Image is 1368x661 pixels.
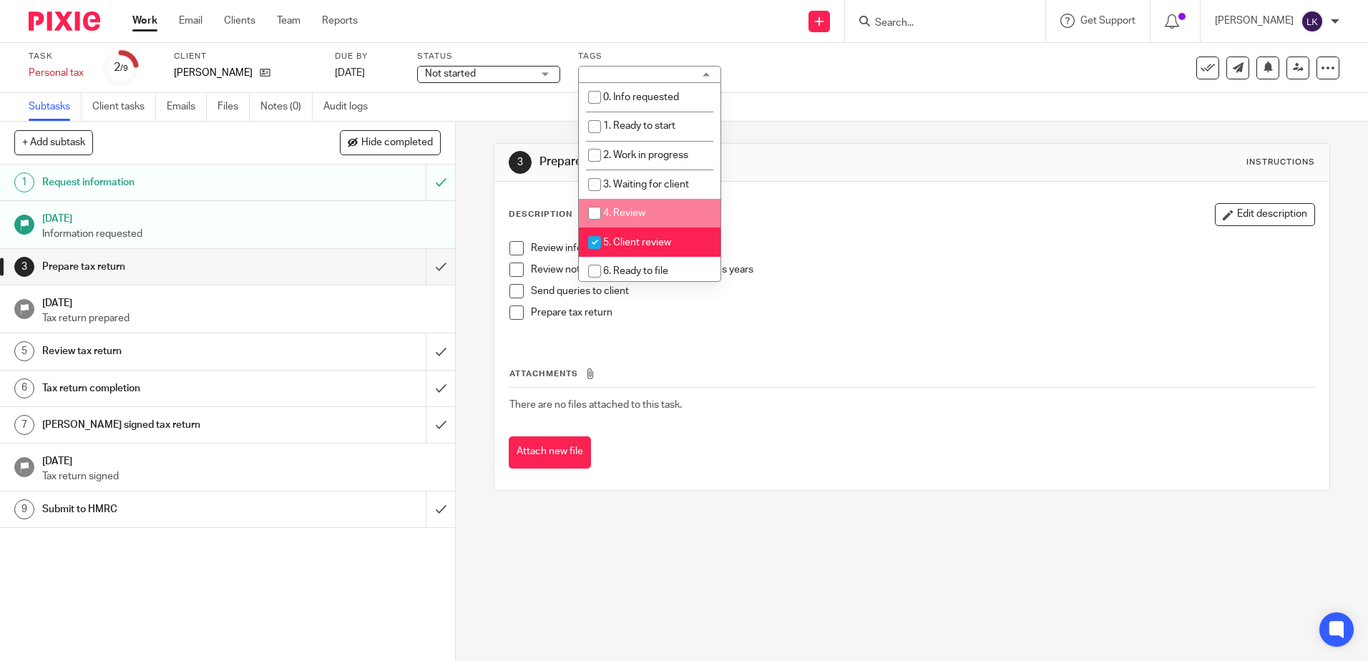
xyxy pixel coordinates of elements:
[1215,203,1315,226] button: Edit description
[29,66,86,80] div: Personal tax
[179,14,202,28] a: Email
[603,208,645,218] span: 4. Review
[1215,14,1294,28] p: [PERSON_NAME]
[578,51,721,62] label: Tags
[14,415,34,435] div: 7
[29,93,82,121] a: Subtasks
[603,238,671,248] span: 5. Client review
[42,293,441,310] h1: [DATE]
[322,14,358,28] a: Reports
[174,66,253,80] p: [PERSON_NAME]
[335,51,399,62] label: Due by
[531,305,1314,320] p: Prepare tax return
[29,11,100,31] img: Pixie
[42,208,441,226] h1: [DATE]
[42,172,288,193] h1: Request information
[509,436,591,469] button: Attach new file
[417,51,560,62] label: Status
[120,64,128,72] small: /9
[42,378,288,399] h1: Tax return completion
[224,14,255,28] a: Clients
[509,370,578,378] span: Attachments
[218,93,250,121] a: Files
[531,284,1314,298] p: Send queries to client
[335,68,365,78] span: [DATE]
[14,499,34,519] div: 9
[874,17,1002,30] input: Search
[1080,16,1135,26] span: Get Support
[174,51,317,62] label: Client
[260,93,313,121] a: Notes (0)
[14,172,34,192] div: 1
[340,130,441,155] button: Hide completed
[42,451,441,469] h1: [DATE]
[14,341,34,361] div: 5
[539,155,942,170] h1: Prepare tax return
[531,263,1314,277] p: Review notes and submission from previous years
[1301,10,1324,33] img: svg%3E
[42,311,441,325] p: Tax return prepared
[42,469,441,484] p: Tax return signed
[425,69,476,79] span: Not started
[29,51,86,62] label: Task
[323,93,378,121] a: Audit logs
[132,14,157,28] a: Work
[509,209,572,220] p: Description
[14,130,93,155] button: + Add subtask
[167,93,207,121] a: Emails
[603,121,675,131] span: 1. Ready to start
[603,92,679,102] span: 0. Info requested
[277,14,301,28] a: Team
[42,227,441,241] p: Information requested
[603,150,688,160] span: 2. Work in progress
[42,341,288,362] h1: Review tax return
[509,400,682,410] span: There are no files attached to this task.
[14,378,34,398] div: 6
[603,180,689,190] span: 3. Waiting for client
[531,241,1314,255] p: Review information sent by client
[92,93,156,121] a: Client tasks
[14,257,34,277] div: 3
[42,256,288,278] h1: Prepare tax return
[509,151,532,174] div: 3
[42,499,288,520] h1: Submit to HMRC
[114,59,128,76] div: 2
[1246,157,1315,168] div: Instructions
[603,266,668,276] span: 6. Ready to file
[361,137,433,149] span: Hide completed
[42,414,288,436] h1: [PERSON_NAME] signed tax return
